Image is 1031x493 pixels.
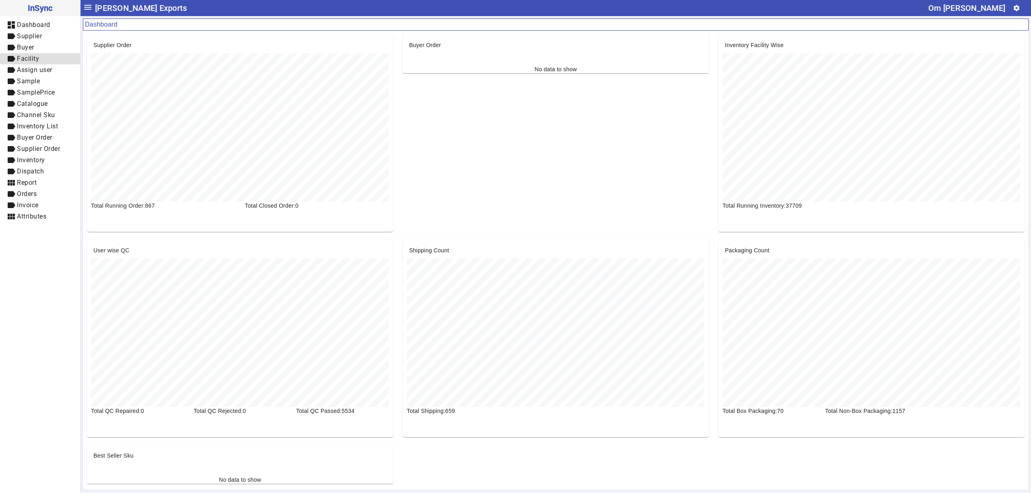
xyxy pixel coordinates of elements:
[6,155,16,165] mat-icon: label
[6,122,16,131] mat-icon: label
[402,407,505,415] div: Total Shipping:659
[17,134,52,141] span: Buyer Order
[1013,4,1020,12] mat-icon: settings
[6,110,16,120] mat-icon: label
[17,201,39,209] span: Invoice
[95,2,187,14] span: [PERSON_NAME] Exports
[928,2,1005,14] div: Om [PERSON_NAME]
[6,43,16,52] mat-icon: label
[17,122,58,130] span: Inventory List
[6,189,16,199] mat-icon: label
[6,133,16,142] mat-icon: label
[291,407,394,415] div: Total QC Passed:5534
[17,77,40,85] span: Sample
[17,179,37,186] span: Report
[17,145,60,153] span: Supplier Order
[83,19,1029,31] mat-card-header: Dashboard
[6,2,74,14] span: InSync
[6,144,16,154] mat-icon: label
[6,31,16,41] mat-icon: label
[17,111,55,119] span: Channel Sku
[6,212,16,221] mat-icon: view_module
[718,240,1025,254] mat-card-header: Packaging Count
[86,407,189,415] div: Total QC Repaired:0
[86,202,240,210] div: Total Running Order:867
[83,2,93,12] mat-icon: menu
[17,55,39,62] span: Facility
[820,407,974,415] div: Total Non-Box Packaging:1157
[6,65,16,75] mat-icon: label
[718,35,1025,49] mat-card-header: Inventory Facility Wise
[87,445,393,460] mat-card-header: Best Seller Sku
[17,156,45,164] span: Inventory
[718,407,820,415] div: Total Box Packaging:70
[87,240,393,254] mat-card-header: User wise QC
[403,240,709,254] mat-card-header: Shipping Count
[6,88,16,97] mat-icon: label
[17,100,48,107] span: Catalogue
[17,89,55,96] span: SamplePrice
[240,202,394,210] div: Total Closed Order:0
[535,65,577,73] div: No data to show
[17,190,37,198] span: Orders
[17,212,46,220] span: Attributes
[6,178,16,188] mat-icon: view_module
[6,54,16,64] mat-icon: label
[6,99,16,109] mat-icon: label
[219,476,261,484] div: No data to show
[17,167,44,175] span: Dispatch
[17,21,50,29] span: Dashboard
[6,167,16,176] mat-icon: label
[6,76,16,86] mat-icon: label
[189,407,292,415] div: Total QC Rejected:0
[6,200,16,210] mat-icon: label
[718,202,872,210] div: Total Running Inventory:37709
[403,35,709,49] mat-card-header: Buyer Order
[87,35,393,49] mat-card-header: Supplier Order
[17,66,52,74] span: Assign user
[17,43,34,51] span: Buyer
[6,20,16,30] mat-icon: dashboard
[17,32,42,40] span: Supplier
